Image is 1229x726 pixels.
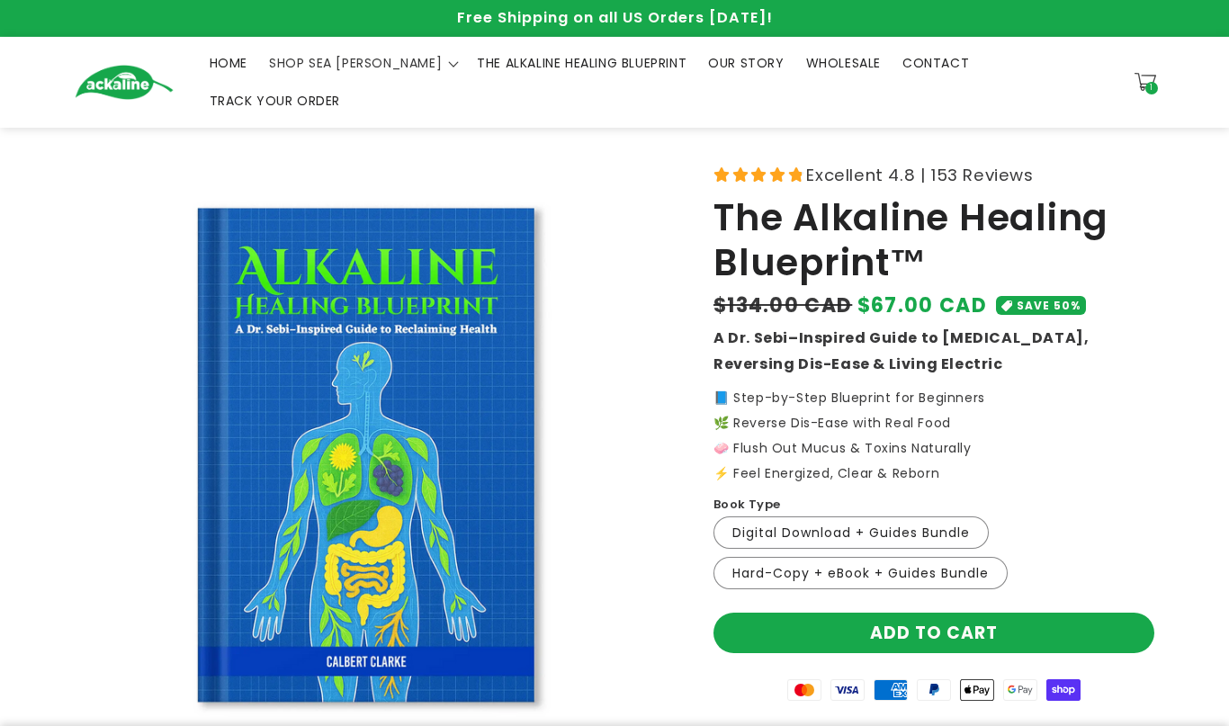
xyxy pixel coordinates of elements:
[75,65,174,100] img: Ackaline
[806,160,1033,190] span: Excellent 4.8 | 153 Reviews
[713,496,781,514] label: Book Type
[457,7,773,28] span: Free Shipping on all US Orders [DATE]!
[1017,296,1081,315] span: SAVE 50%
[199,44,258,82] a: HOME
[713,557,1008,589] label: Hard-Copy + eBook + Guides Bundle
[713,291,852,320] s: $134.00 CAD
[210,55,247,71] span: HOME
[258,44,466,82] summary: SHOP SEA [PERSON_NAME]
[269,55,442,71] span: SHOP SEA [PERSON_NAME]
[795,44,892,82] a: WHOLESALE
[477,55,686,71] span: THE ALKALINE HEALING BLUEPRINT
[713,195,1154,286] h1: The Alkaline Healing Blueprint™
[697,44,794,82] a: OUR STORY
[708,55,784,71] span: OUR STORY
[199,82,352,120] a: TRACK YOUR ORDER
[892,44,980,82] a: CONTACT
[1150,82,1153,94] span: 1
[713,391,1154,480] p: 📘 Step-by-Step Blueprint for Beginners 🌿 Reverse Dis-Ease with Real Food 🧼 Flush Out Mucus & Toxi...
[713,327,1089,374] strong: A Dr. Sebi–Inspired Guide to [MEDICAL_DATA], Reversing Dis-Ease & Living Electric
[466,44,697,82] a: THE ALKALINE HEALING BLUEPRINT
[806,55,881,71] span: WHOLESALE
[857,291,987,320] span: $67.00 CAD
[210,93,341,109] span: TRACK YOUR ORDER
[902,55,969,71] span: CONTACT
[713,516,989,549] label: Digital Download + Guides Bundle
[713,613,1154,653] button: Add to cart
